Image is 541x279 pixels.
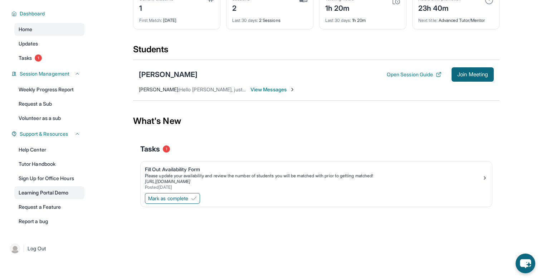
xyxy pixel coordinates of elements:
span: First Match : [139,18,162,23]
div: What's New [133,105,499,137]
a: Home [14,23,84,36]
span: Join Meeting [457,72,488,77]
a: Learning Portal Demo [14,186,84,199]
a: [URL][DOMAIN_NAME] [145,179,190,184]
button: Open Session Guide [387,71,442,78]
button: Session Management [17,70,80,77]
span: Updates [19,40,38,47]
div: 1h 20m [325,2,354,13]
span: Tasks [140,144,160,154]
a: Request a Feature [14,201,84,213]
span: [PERSON_NAME] : [139,86,179,92]
div: [PERSON_NAME] [139,69,198,80]
span: Tasks [19,54,32,62]
a: Request a Sub [14,97,84,110]
a: Sign Up for Office Hours [14,172,84,185]
img: Mark as complete [191,196,197,201]
a: Tasks1 [14,52,84,64]
span: Support & Resources [20,130,68,138]
div: 1 [139,2,173,13]
div: 1h 20m [325,13,400,23]
a: |Log Out [7,241,84,256]
a: Volunteer as a sub [14,112,84,125]
span: 1 [35,54,42,62]
div: Posted [DATE] [145,184,482,190]
div: Advanced Tutor/Mentor [418,13,493,23]
div: Students [133,44,499,59]
span: Home [19,26,32,33]
img: user-img [10,244,20,254]
a: Updates [14,37,84,50]
span: | [23,244,25,253]
div: Fill Out Availability Form [145,166,482,173]
span: Hello [PERSON_NAME], just a quick reminder that we have a meeting at 7 PM [DATE]. See you then! [179,86,405,92]
button: chat-button [516,254,535,273]
span: Dashboard [20,10,45,17]
div: Please update your availability and review the number of students you will be matched with prior ... [145,173,482,179]
a: Weekly Progress Report [14,83,84,96]
div: [DATE] [139,13,214,23]
img: Chevron-Right [289,87,295,92]
span: Last 30 days : [232,18,258,23]
span: Log Out [28,245,46,252]
span: Mark as complete [148,195,188,202]
a: Fill Out Availability FormPlease update your availability and review the number of students you w... [141,162,492,192]
span: Last 30 days : [325,18,351,23]
span: Next title : [418,18,438,23]
button: Support & Resources [17,130,80,138]
button: Dashboard [17,10,80,17]
span: Session Management [20,70,69,77]
span: 1 [163,145,170,153]
div: 2 [232,2,250,13]
button: Join Meeting [452,67,494,82]
a: Report a bug [14,215,84,228]
a: Tutor Handbook [14,158,84,170]
button: Mark as complete [145,193,200,204]
div: 23h 40m [418,2,461,13]
div: 2 Sessions [232,13,307,23]
span: View Messages [250,86,295,93]
a: Help Center [14,143,84,156]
